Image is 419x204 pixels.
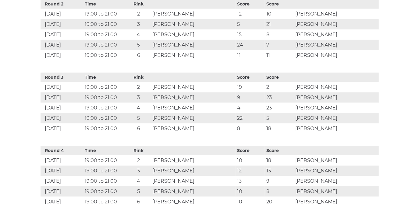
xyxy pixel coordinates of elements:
[83,82,126,92] td: 19:00 to 21:00
[236,186,265,197] td: 10
[236,146,265,155] th: Score
[151,103,236,113] td: [PERSON_NAME]
[83,29,126,40] td: 19:00 to 21:00
[126,113,151,123] td: 5
[83,186,126,197] td: 19:00 to 21:00
[151,176,236,186] td: [PERSON_NAME]
[83,166,126,176] td: 19:00 to 21:00
[265,103,294,113] td: 23
[151,92,236,103] td: [PERSON_NAME]
[151,82,236,92] td: [PERSON_NAME]
[236,82,265,92] td: 19
[126,123,151,134] td: 6
[236,19,265,29] td: 5
[83,19,126,29] td: 19:00 to 21:00
[151,155,236,166] td: [PERSON_NAME]
[236,103,265,113] td: 4
[126,40,151,50] td: 5
[41,166,83,176] td: [DATE]
[265,40,294,50] td: 7
[41,113,83,123] td: [DATE]
[41,146,83,155] th: Round 4
[126,73,151,82] th: Rink
[265,73,294,82] th: Score
[294,123,379,134] td: [PERSON_NAME]
[83,73,126,82] th: Time
[236,9,265,19] td: 12
[41,40,83,50] td: [DATE]
[41,50,83,61] td: [DATE]
[126,82,151,92] td: 2
[294,29,379,40] td: [PERSON_NAME]
[126,92,151,103] td: 3
[41,29,83,40] td: [DATE]
[41,82,83,92] td: [DATE]
[126,166,151,176] td: 3
[265,166,294,176] td: 13
[83,146,126,155] th: Time
[265,29,294,40] td: 8
[151,113,236,123] td: [PERSON_NAME]
[83,123,126,134] td: 19:00 to 21:00
[126,50,151,61] td: 6
[294,155,379,166] td: [PERSON_NAME]
[151,19,236,29] td: [PERSON_NAME]
[41,155,83,166] td: [DATE]
[151,29,236,40] td: [PERSON_NAME]
[41,73,83,82] th: Round 3
[265,92,294,103] td: 23
[151,186,236,197] td: [PERSON_NAME]
[294,186,379,197] td: [PERSON_NAME]
[83,113,126,123] td: 19:00 to 21:00
[126,146,151,155] th: Rink
[236,155,265,166] td: 10
[236,50,265,61] td: 11
[265,50,294,61] td: 11
[126,176,151,186] td: 4
[294,176,379,186] td: [PERSON_NAME]
[41,103,83,113] td: [DATE]
[151,166,236,176] td: [PERSON_NAME]
[41,186,83,197] td: [DATE]
[83,92,126,103] td: 19:00 to 21:00
[265,155,294,166] td: 18
[83,176,126,186] td: 19:00 to 21:00
[126,186,151,197] td: 5
[294,19,379,29] td: [PERSON_NAME]
[294,166,379,176] td: [PERSON_NAME]
[236,166,265,176] td: 12
[41,176,83,186] td: [DATE]
[294,50,379,61] td: [PERSON_NAME]
[41,123,83,134] td: [DATE]
[41,9,83,19] td: [DATE]
[265,82,294,92] td: 2
[236,176,265,186] td: 13
[265,186,294,197] td: 8
[41,92,83,103] td: [DATE]
[294,40,379,50] td: [PERSON_NAME]
[83,50,126,61] td: 19:00 to 21:00
[83,40,126,50] td: 19:00 to 21:00
[294,82,379,92] td: [PERSON_NAME]
[83,155,126,166] td: 19:00 to 21:00
[236,73,265,82] th: Score
[265,123,294,134] td: 18
[236,113,265,123] td: 22
[236,123,265,134] td: 8
[126,155,151,166] td: 2
[236,29,265,40] td: 15
[83,9,126,19] td: 19:00 to 21:00
[236,92,265,103] td: 9
[151,50,236,61] td: [PERSON_NAME]
[294,9,379,19] td: [PERSON_NAME]
[294,113,379,123] td: [PERSON_NAME]
[126,9,151,19] td: 2
[265,113,294,123] td: 5
[41,19,83,29] td: [DATE]
[294,103,379,113] td: [PERSON_NAME]
[265,19,294,29] td: 21
[126,103,151,113] td: 4
[265,176,294,186] td: 9
[83,103,126,113] td: 19:00 to 21:00
[265,9,294,19] td: 10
